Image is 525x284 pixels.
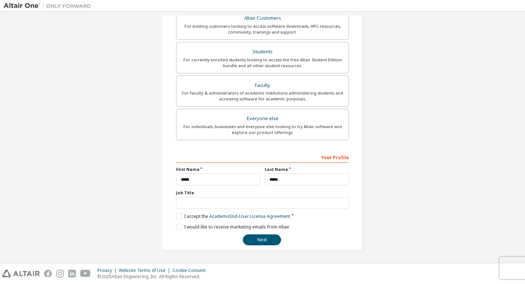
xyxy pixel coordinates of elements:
img: linkedin.svg [68,270,76,277]
div: Your Profile [176,151,349,163]
div: Cookie Consent [172,268,210,273]
img: Altair One [4,2,95,9]
div: Privacy [97,268,119,273]
div: Faculty [181,80,344,91]
div: For individuals, businesses and everyone else looking to try Altair software and explore our prod... [181,124,344,135]
label: Job Title [176,190,349,196]
label: First Name [176,166,260,172]
div: Website Terms of Use [119,268,172,273]
img: instagram.svg [56,270,64,277]
p: © 2025 Altair Engineering, Inc. All Rights Reserved. [97,273,210,280]
img: altair_logo.svg [2,270,40,277]
a: Academic End-User License Agreement [209,213,290,219]
button: Next [243,234,281,245]
img: youtube.svg [80,270,91,277]
img: facebook.svg [44,270,52,277]
div: Students [181,47,344,57]
div: Altair Customers [181,13,344,23]
label: I would like to receive marketing emails from Altair [176,224,289,230]
div: For currently enrolled students looking to access the free Altair Student Edition bundle and all ... [181,57,344,69]
label: Last Name [265,166,349,172]
label: I accept the [176,213,290,219]
div: For existing customers looking to access software downloads, HPC resources, community, trainings ... [181,23,344,35]
div: Everyone else [181,114,344,124]
div: For faculty & administrators of academic institutions administering students and accessing softwa... [181,90,344,102]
